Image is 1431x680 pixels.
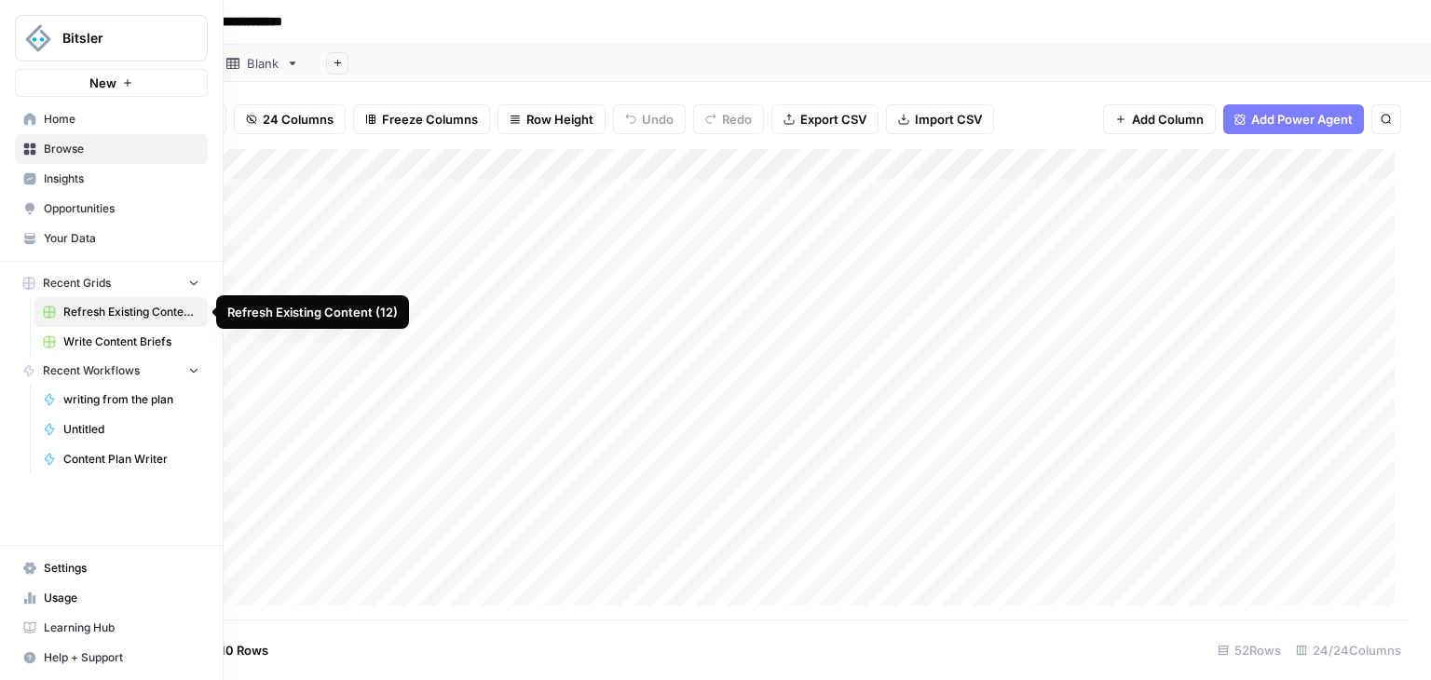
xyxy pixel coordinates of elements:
[63,304,199,320] span: Refresh Existing Content (12)
[15,224,208,253] a: Your Data
[44,619,199,636] span: Learning Hub
[44,141,199,157] span: Browse
[63,391,199,408] span: writing from the plan
[15,15,208,61] button: Workspace: Bitsler
[497,104,606,134] button: Row Height
[1103,104,1216,134] button: Add Column
[34,415,208,444] a: Untitled
[15,164,208,194] a: Insights
[44,560,199,577] span: Settings
[613,104,686,134] button: Undo
[1251,110,1353,129] span: Add Power Agent
[63,451,199,468] span: Content Plan Writer
[693,104,764,134] button: Redo
[771,104,879,134] button: Export CSV
[915,110,982,129] span: Import CSV
[43,362,140,379] span: Recent Workflows
[642,110,674,129] span: Undo
[44,111,199,128] span: Home
[15,269,208,297] button: Recent Grids
[382,110,478,129] span: Freeze Columns
[34,444,208,474] a: Content Plan Writer
[15,69,208,97] button: New
[63,333,199,350] span: Write Content Briefs
[34,327,208,357] a: Write Content Briefs
[62,29,175,48] span: Bitsler
[44,230,199,247] span: Your Data
[63,421,199,438] span: Untitled
[15,643,208,673] button: Help + Support
[526,110,593,129] span: Row Height
[1288,635,1409,665] div: 24/24 Columns
[234,104,346,134] button: 24 Columns
[43,275,111,292] span: Recent Grids
[886,104,994,134] button: Import CSV
[44,590,199,606] span: Usage
[15,194,208,224] a: Opportunities
[44,200,199,217] span: Opportunities
[34,385,208,415] a: writing from the plan
[15,553,208,583] a: Settings
[800,110,866,129] span: Export CSV
[34,297,208,327] a: Refresh Existing Content (12)
[15,583,208,613] a: Usage
[15,613,208,643] a: Learning Hub
[194,641,268,660] span: Add 10 Rows
[1132,110,1204,129] span: Add Column
[211,45,315,82] a: Blank
[15,134,208,164] a: Browse
[15,357,208,385] button: Recent Workflows
[353,104,490,134] button: Freeze Columns
[15,104,208,134] a: Home
[44,649,199,666] span: Help + Support
[1223,104,1364,134] button: Add Power Agent
[1210,635,1288,665] div: 52 Rows
[21,21,55,55] img: Bitsler Logo
[263,110,334,129] span: 24 Columns
[44,170,199,187] span: Insights
[89,74,116,92] span: New
[247,54,279,73] div: Blank
[722,110,752,129] span: Redo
